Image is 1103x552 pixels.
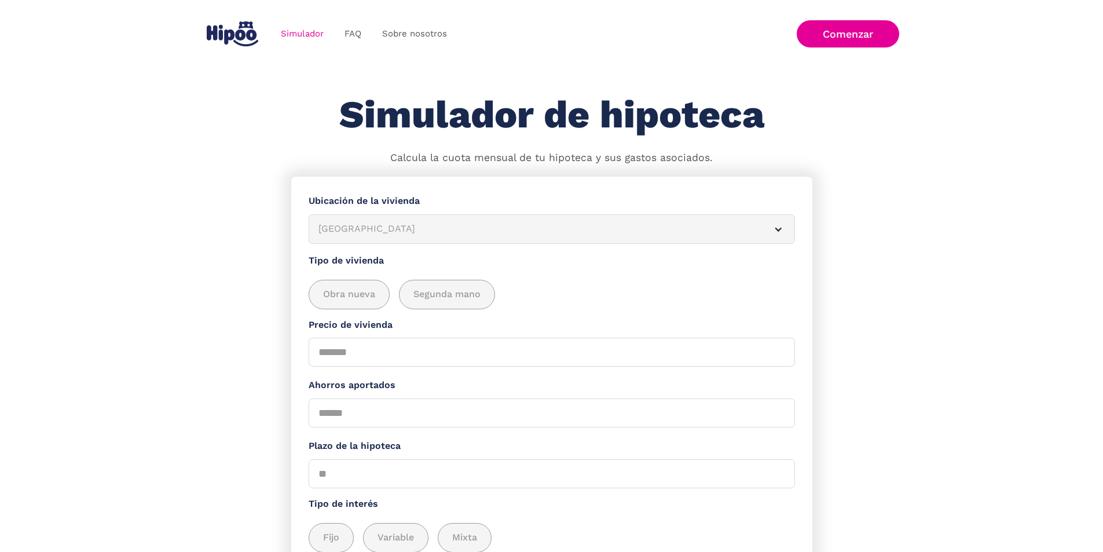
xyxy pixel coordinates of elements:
div: [GEOGRAPHIC_DATA] [318,222,757,236]
a: Sobre nosotros [372,23,457,45]
label: Plazo de la hipoteca [309,439,795,454]
span: Segunda mano [413,287,481,302]
article: [GEOGRAPHIC_DATA] [309,214,795,244]
a: Simulador [270,23,334,45]
span: Mixta [452,531,477,545]
a: FAQ [334,23,372,45]
div: add_description_here [309,280,795,309]
h1: Simulador de hipoteca [339,94,764,136]
label: Ubicación de la vivienda [309,194,795,209]
p: Calcula la cuota mensual de tu hipoteca y sus gastos asociados. [390,151,713,166]
span: Variable [378,531,414,545]
label: Tipo de interés [309,497,795,511]
a: home [204,17,261,51]
a: Comenzar [797,20,899,47]
span: Obra nueva [323,287,375,302]
span: Fijo [323,531,339,545]
label: Tipo de vivienda [309,254,795,268]
label: Precio de vivienda [309,318,795,332]
label: Ahorros aportados [309,378,795,393]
